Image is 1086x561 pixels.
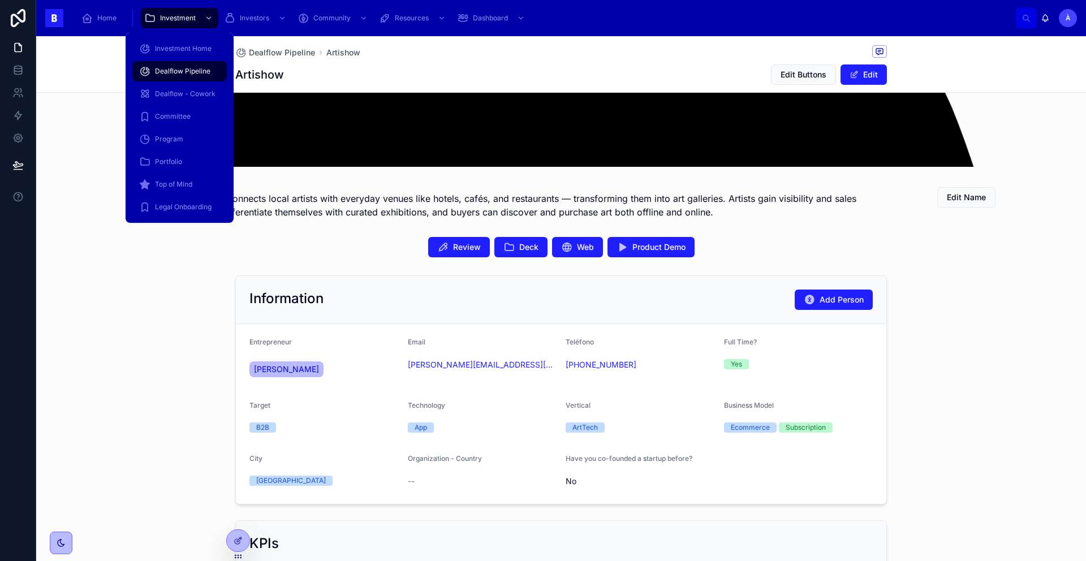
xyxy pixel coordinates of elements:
span: -- [408,476,415,487]
button: Edit Buttons [771,64,836,85]
span: À [1066,14,1071,23]
span: Target [249,401,270,409]
span: Review [453,241,481,253]
span: City [249,454,262,463]
a: Dealflow Pipeline [235,47,315,58]
span: Full Time? [724,338,757,346]
a: Investment [141,8,218,28]
span: Edit Name [947,192,986,203]
h1: Artishow [235,67,284,83]
span: Resources [395,14,429,23]
a: [PERSON_NAME][EMAIL_ADDRESS][PERSON_NAME][DOMAIN_NAME] [408,359,557,370]
span: Investment [160,14,196,23]
a: [PHONE_NUMBER] [566,359,636,370]
span: Investment Home [155,44,212,53]
a: Legal Onboarding [132,197,227,217]
span: Vertical [566,401,591,409]
span: Artishow is an app that connects local artists with everyday venues like hotels, cafés, and resta... [127,192,911,219]
h1: Artishow [127,176,911,192]
div: Subscription [786,422,826,433]
span: Entrepreneur [249,338,292,346]
span: Dealflow - Cowork [155,89,216,98]
a: Dealflow - Cowork [132,84,227,104]
span: Edit Buttons [781,69,826,80]
a: Committee [132,106,227,127]
div: [GEOGRAPHIC_DATA] [256,476,326,486]
button: Edit Name [937,187,996,208]
div: Yes [731,359,742,369]
button: Review [428,237,490,257]
div: Ecommerce [731,422,770,433]
span: Email [408,338,425,346]
span: Dealflow Pipeline [155,67,210,76]
span: Business Model [724,401,774,409]
a: Community [294,8,373,28]
a: Portfolio [132,152,227,172]
span: Community [313,14,351,23]
button: Edit [841,64,887,85]
a: Top of Mind [132,174,227,195]
button: Add Person [795,290,873,310]
a: Investment Home [132,38,227,59]
span: Organization - Country [408,454,482,463]
span: Committee [155,112,191,121]
div: B2B [256,422,269,433]
span: Program [155,135,183,144]
div: App [415,422,427,433]
a: Artishow [326,47,360,58]
button: Web [552,237,603,257]
span: Add Person [820,294,864,305]
a: [PERSON_NAME] [249,361,324,377]
a: Dashboard [454,8,531,28]
span: Have you co-founded a startup before? [566,454,692,463]
span: Home [97,14,117,23]
h2: Information [249,290,324,308]
a: Resources [376,8,451,28]
span: Deck [519,241,538,253]
span: Dashboard [473,14,508,23]
div: scrollable content [72,6,1016,31]
a: Dealflow Pipeline [132,61,227,81]
span: Legal Onboarding [155,202,212,212]
span: Product Demo [632,241,686,253]
a: Home [78,8,124,28]
span: [PERSON_NAME] [254,364,319,375]
span: Web [577,241,594,253]
span: Dealflow Pipeline [249,47,315,58]
h2: KPIs [249,534,279,553]
span: No [566,476,715,487]
button: Deck [494,237,548,257]
span: Investors [240,14,269,23]
img: App logo [45,9,63,27]
div: ArtTech [572,422,598,433]
a: Program [132,129,227,149]
span: Teléfono [566,338,594,346]
button: Product Demo [607,237,695,257]
span: Portfolio [155,157,182,166]
span: Top of Mind [155,180,192,189]
a: Investors [221,8,292,28]
span: Technology [408,401,445,409]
